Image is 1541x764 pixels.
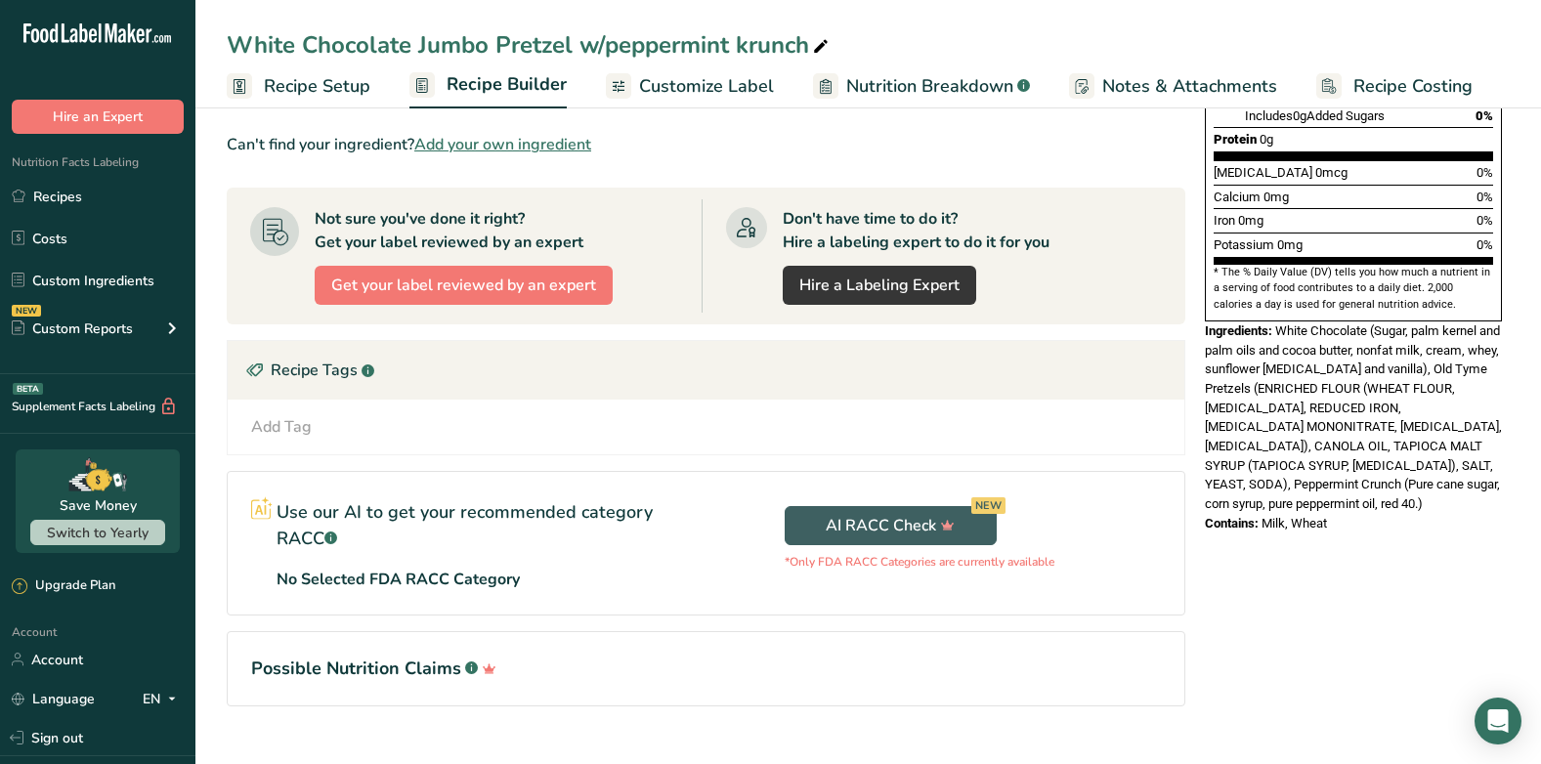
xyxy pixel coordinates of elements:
[971,497,1006,514] div: NEW
[227,64,370,108] a: Recipe Setup
[1205,323,1502,511] span: White Chocolate (Sugar, palm kernel and palm oils and cocoa butter, nonfat milk, cream, whey, sun...
[1214,265,1493,313] section: * The % Daily Value (DV) tells you how much a nutrient in a serving of food contributes to a dail...
[1263,190,1289,204] span: 0mg
[1214,237,1274,252] span: Potassium
[409,63,567,109] a: Recipe Builder
[1214,165,1312,180] span: [MEDICAL_DATA]
[30,520,165,545] button: Switch to Yearly
[251,415,312,439] div: Add Tag
[1315,165,1348,180] span: 0mcg
[639,73,774,100] span: Customize Label
[783,266,976,305] a: Hire a Labeling Expert
[1069,64,1277,108] a: Notes & Attachments
[447,71,567,98] span: Recipe Builder
[1205,323,1272,338] span: Ingredients:
[228,341,1184,400] div: Recipe Tags
[331,274,596,297] span: Get your label reviewed by an expert
[277,499,682,552] p: Use our AI to get your recommended category RACC
[1214,213,1235,228] span: Iron
[60,495,137,516] div: Save Money
[277,568,520,591] p: No Selected FDA RACC Category
[1277,237,1303,252] span: 0mg
[414,133,591,156] span: Add your own ingredient
[1477,237,1493,252] span: 0%
[227,27,833,63] div: White Chocolate Jumbo Pretzel w/peppermint krunch
[1477,190,1493,204] span: 0%
[1102,73,1277,100] span: Notes & Attachments
[13,383,43,395] div: BETA
[264,73,370,100] span: Recipe Setup
[1214,190,1261,204] span: Calcium
[143,687,184,710] div: EN
[227,133,1185,156] div: Can't find your ingredient?
[785,553,1054,571] p: *Only FDA RACC Categories are currently available
[12,576,115,596] div: Upgrade Plan
[12,682,95,716] a: Language
[12,305,41,317] div: NEW
[1475,698,1521,744] div: Open Intercom Messenger
[1477,213,1493,228] span: 0%
[606,64,774,108] a: Customize Label
[1477,165,1493,180] span: 0%
[1245,108,1385,123] span: Includes Added Sugars
[1238,213,1263,228] span: 0mg
[846,73,1013,100] span: Nutrition Breakdown
[1205,516,1259,531] span: Contains:
[12,318,133,339] div: Custom Reports
[12,100,184,134] button: Hire an Expert
[1476,108,1493,123] span: 0%
[315,207,583,254] div: Not sure you've done it right? Get your label reviewed by an expert
[251,656,1161,682] h1: Possible Nutrition Claims
[785,506,997,545] button: AI RACC Check NEW
[1260,132,1273,147] span: 0g
[783,207,1049,254] div: Don't have time to do it? Hire a labeling expert to do it for you
[47,524,149,542] span: Switch to Yearly
[826,514,955,537] span: AI RACC Check
[315,266,613,305] button: Get your label reviewed by an expert
[1293,108,1306,123] span: 0g
[813,64,1030,108] a: Nutrition Breakdown
[1214,132,1257,147] span: Protein
[1353,73,1473,100] span: Recipe Costing
[1316,64,1473,108] a: Recipe Costing
[1262,516,1327,531] span: Milk, Wheat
